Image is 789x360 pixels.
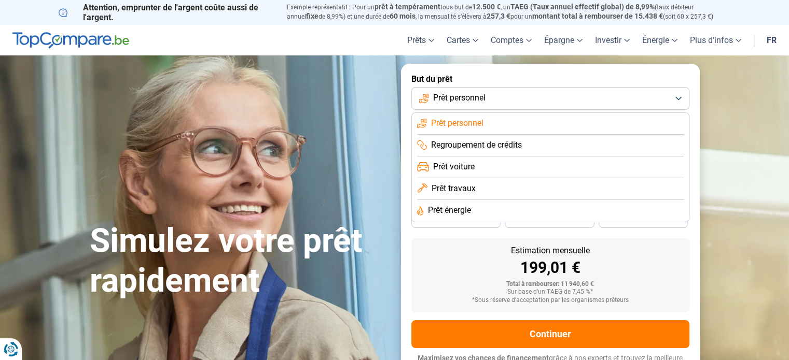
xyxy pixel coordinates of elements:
[760,25,783,55] a: fr
[538,217,561,223] span: 30 mois
[433,161,475,172] span: Prêt voiture
[390,12,416,20] span: 60 mois
[636,25,684,55] a: Énergie
[411,320,689,348] button: Continuer
[411,74,689,84] label: But du prêt
[375,3,440,11] span: prêt à tempérament
[420,247,681,255] div: Estimation mensuelle
[472,3,501,11] span: 12.500 €
[538,25,589,55] a: Épargne
[510,3,655,11] span: TAEG (Taux annuel effectif global) de 8,99%
[632,217,655,223] span: 24 mois
[411,87,689,110] button: Prêt personnel
[401,25,440,55] a: Prêts
[306,12,319,20] span: fixe
[589,25,636,55] a: Investir
[440,25,485,55] a: Cartes
[420,281,681,288] div: Total à rembourser: 11 940,60 €
[12,32,129,49] img: TopCompare
[432,183,476,194] span: Prêt travaux
[684,25,748,55] a: Plus d'infos
[420,289,681,296] div: Sur base d'un TAEG de 7,45 %*
[532,12,663,20] span: montant total à rembourser de 15.438 €
[59,3,274,22] p: Attention, emprunter de l'argent coûte aussi de l'argent.
[431,118,483,129] span: Prêt personnel
[420,260,681,276] div: 199,01 €
[287,3,731,21] p: Exemple représentatif : Pour un tous but de , un (taux débiteur annuel de 8,99%) et une durée de ...
[90,221,389,301] h1: Simulez votre prêt rapidement
[445,217,467,223] span: 36 mois
[420,297,681,304] div: *Sous réserve d'acceptation par les organismes prêteurs
[431,139,522,151] span: Regroupement de crédits
[428,205,471,216] span: Prêt énergie
[487,12,510,20] span: 257,3 €
[433,92,486,104] span: Prêt personnel
[485,25,538,55] a: Comptes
